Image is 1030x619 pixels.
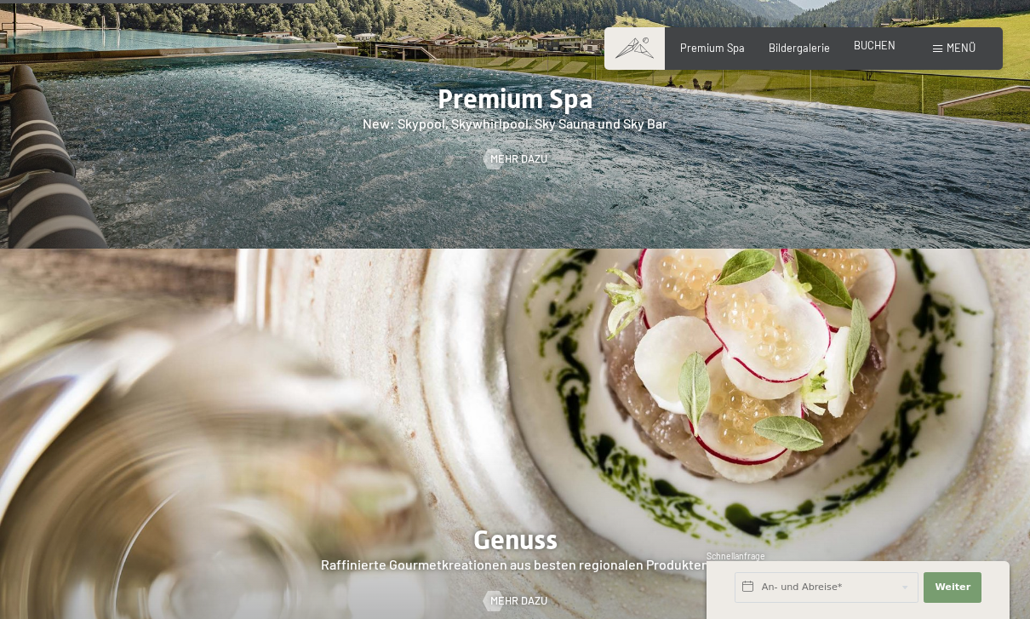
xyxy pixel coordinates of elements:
span: Mehr dazu [490,152,547,167]
a: Bildergalerie [769,41,830,54]
span: Schnellanfrage [707,551,765,561]
span: Menü [947,41,976,54]
a: Premium Spa [680,41,745,54]
a: BUCHEN [854,38,896,52]
button: Weiter [924,572,981,603]
span: Weiter [935,581,970,594]
a: Mehr dazu [484,593,547,609]
a: Mehr dazu [484,152,547,167]
span: Mehr dazu [490,593,547,609]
